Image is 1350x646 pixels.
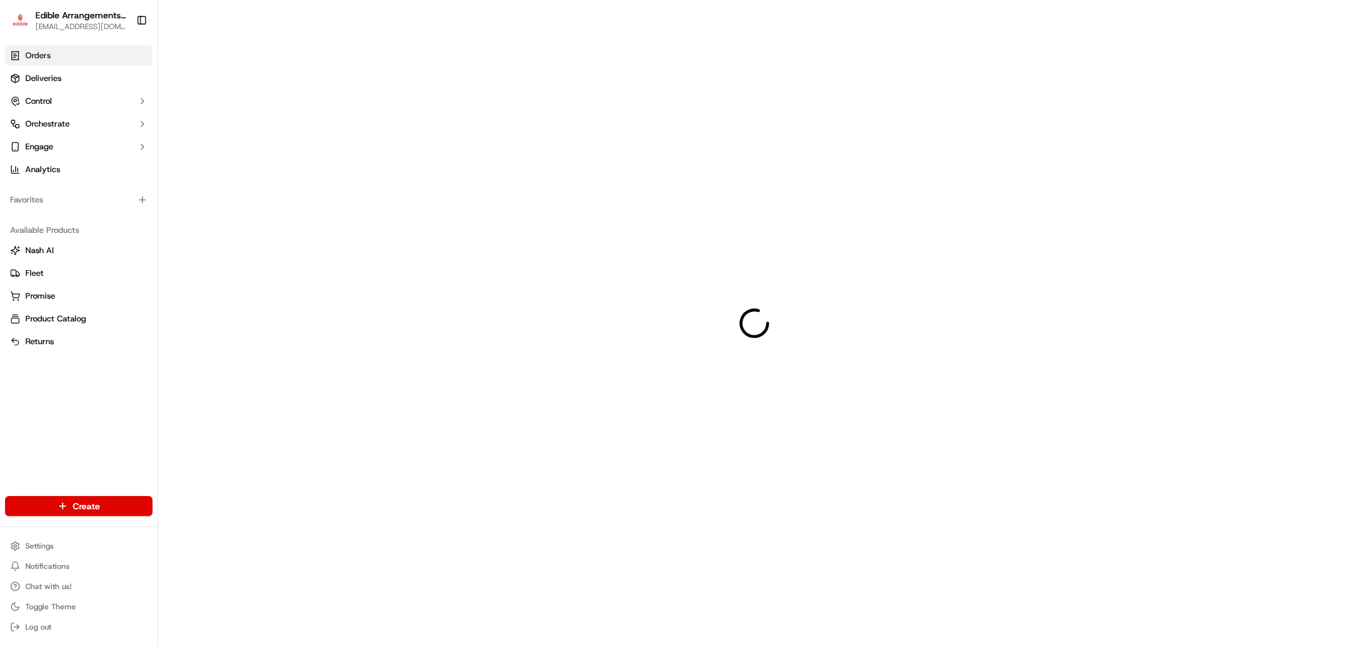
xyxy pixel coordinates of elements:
button: Engage [5,137,153,157]
img: Nash [13,13,38,38]
a: Product Catalog [10,313,147,325]
button: Edible Arrangements - Savannah, GAEdible Arrangements - [GEOGRAPHIC_DATA], [GEOGRAPHIC_DATA][EMAI... [5,5,131,35]
button: Product Catalog [5,309,153,329]
span: Deliveries [25,73,61,84]
span: Settings [25,541,54,551]
a: Powered byPylon [89,214,153,224]
span: Product Catalog [25,313,86,325]
input: Got a question? Start typing here... [33,82,228,95]
a: Deliveries [5,68,153,89]
button: Fleet [5,263,153,283]
span: Fleet [25,268,44,279]
span: Nash AI [25,245,54,256]
button: Notifications [5,557,153,575]
p: Welcome 👋 [13,51,230,71]
button: Nash AI [5,240,153,261]
span: Chat with us! [25,581,72,592]
span: Log out [25,622,51,632]
a: Returns [10,336,147,347]
button: Start new chat [215,125,230,140]
div: Favorites [5,190,153,210]
span: Control [25,96,52,107]
a: Orders [5,46,153,66]
span: Promise [25,290,55,302]
button: Edible Arrangements - [GEOGRAPHIC_DATA], [GEOGRAPHIC_DATA] [35,9,126,22]
div: Available Products [5,220,153,240]
a: Fleet [10,268,147,279]
span: Create [73,500,100,512]
a: Nash AI [10,245,147,256]
button: Settings [5,537,153,555]
button: Log out [5,618,153,636]
div: 💻 [107,185,117,195]
div: We're available if you need us! [43,134,160,144]
button: Orchestrate [5,114,153,134]
span: Returns [25,336,54,347]
span: API Documentation [120,183,203,196]
span: Analytics [25,164,60,175]
div: Start new chat [43,121,208,134]
button: [EMAIL_ADDRESS][DOMAIN_NAME] [35,22,126,32]
button: Create [5,496,153,516]
a: 📗Knowledge Base [8,178,102,201]
span: Orders [25,50,51,61]
img: 1736555255976-a54dd68f-1ca7-489b-9aae-adbdc363a1c4 [13,121,35,144]
img: Edible Arrangements - Savannah, GA [10,11,30,30]
span: Toggle Theme [25,602,76,612]
button: Promise [5,286,153,306]
a: 💻API Documentation [102,178,208,201]
span: Engage [25,141,53,152]
span: Pylon [126,214,153,224]
span: Knowledge Base [25,183,97,196]
a: Promise [10,290,147,302]
button: Returns [5,332,153,352]
a: Analytics [5,159,153,180]
div: 📗 [13,185,23,195]
span: Orchestrate [25,118,70,130]
button: Toggle Theme [5,598,153,616]
button: Control [5,91,153,111]
span: Notifications [25,561,70,571]
button: Chat with us! [5,578,153,595]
